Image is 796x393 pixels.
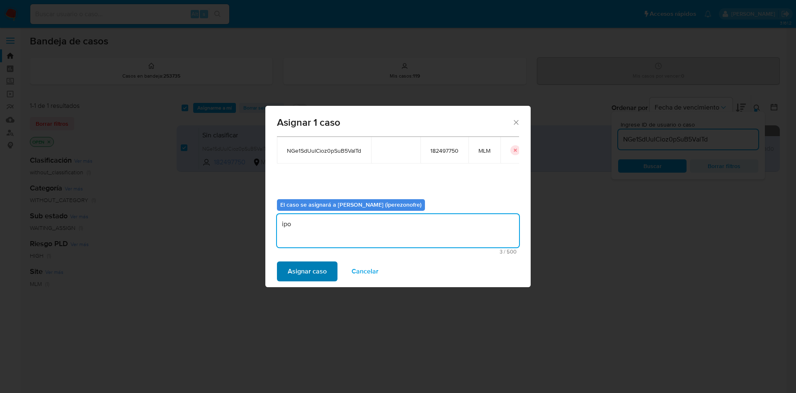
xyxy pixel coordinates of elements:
button: Asignar caso [277,261,337,281]
span: Asignar caso [288,262,327,281]
span: MLM [478,147,490,154]
textarea: ipo [277,214,519,247]
button: icon-button [510,145,520,155]
span: 182497750 [430,147,459,154]
span: Asignar 1 caso [277,117,512,127]
button: Cancelar [341,261,389,281]
button: Cerrar ventana [512,118,519,126]
div: assign-modal [265,106,531,287]
span: NGe1SdUulCioz0pSuB5ValTd [287,147,361,154]
span: Cancelar [352,262,379,281]
span: Máximo 500 caracteres [279,249,517,254]
b: El caso se asignará a [PERSON_NAME] (iperezonofre) [280,200,422,209]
